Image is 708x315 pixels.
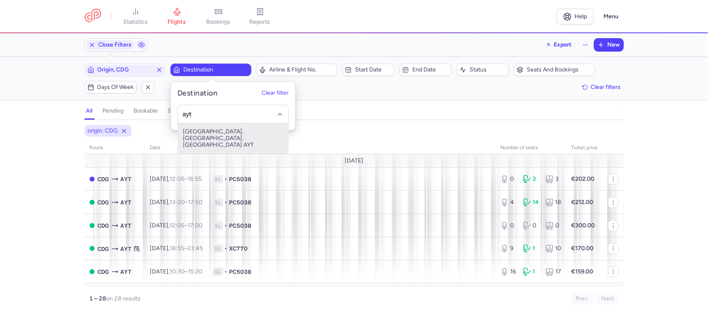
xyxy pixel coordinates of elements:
button: Menu [599,9,624,25]
span: Charles De Gaulle, Paris, France [98,175,109,184]
span: PC5038 [229,268,252,276]
div: 16 [501,268,516,276]
span: CDG [98,198,109,207]
time: 23:45 [188,245,203,252]
span: – [170,175,202,182]
div: 0 [545,221,561,230]
span: Origin, CDG [97,66,153,73]
button: End date [399,64,452,76]
div: 1 [523,268,539,276]
div: 17 [545,268,561,276]
time: 17:00 [188,222,203,229]
div: 1 [523,244,539,253]
button: Clear filters [579,81,624,94]
span: reports [250,18,270,26]
span: • [225,221,228,230]
span: AYT [121,198,132,207]
strong: €212.00 [572,199,594,206]
span: 1L [213,244,223,253]
h5: Destination [178,89,217,98]
th: route [85,142,145,154]
a: statistics [115,7,156,26]
strong: 1 – 28 [90,295,107,302]
button: Next [597,293,619,305]
time: 15:20 [188,268,203,275]
div: 10 [545,244,561,253]
div: 9 [501,244,516,253]
span: Clear filters [591,84,621,90]
div: 18 [545,198,561,207]
button: Destination [170,64,251,76]
time: 13:00 [170,199,185,206]
span: Status [470,66,506,73]
button: Origin, CDG [85,64,165,76]
span: – [170,268,203,275]
time: 16:55 [188,175,202,182]
span: Days of week [97,84,134,91]
span: [DATE], [150,175,202,182]
span: PC5038 [229,198,252,207]
span: Airline & Flight No. [269,66,334,73]
span: [DATE], [150,222,203,229]
span: OPEN [90,223,95,228]
span: [DATE], [150,199,203,206]
span: bookings [207,18,231,26]
span: PC5038 [229,221,252,230]
th: Ticket price [567,142,603,154]
span: [GEOGRAPHIC_DATA], [GEOGRAPHIC_DATA], [GEOGRAPHIC_DATA] AYT [178,123,288,153]
span: – [170,245,203,252]
span: origin: CDG [88,127,118,135]
span: Antalya, Antalya, Turkey [121,267,132,276]
button: Clear filter [262,90,289,97]
span: Export [554,42,572,48]
a: bookings [198,7,239,26]
button: Export [540,38,577,52]
span: 1L [213,221,223,230]
button: Status [457,64,509,76]
strong: €202.00 [572,175,595,182]
span: 1L [213,175,223,183]
a: CitizenPlane red outlined logo [85,9,101,24]
strong: €300.00 [572,222,595,229]
span: [DATE], [150,268,203,275]
span: – [170,222,203,229]
button: Days of week [85,81,137,94]
span: Charles De Gaulle, Paris, France [98,221,109,230]
span: flights [168,18,186,26]
div: 4 [501,198,516,207]
time: 10:30 [170,268,185,275]
div: 3 [523,175,539,183]
span: XC770 [229,244,248,253]
div: 0 [501,221,516,230]
button: New [594,39,623,51]
span: [DATE] [345,157,363,164]
a: flights [156,7,198,26]
span: on 28 results [107,295,141,302]
a: Help [557,9,594,25]
span: 1L [213,268,223,276]
span: OPEN [90,269,95,274]
div: 14 [523,198,539,207]
span: Seats and bookings [527,66,592,73]
button: Start date [342,64,394,76]
span: • [225,244,228,253]
h4: all [86,107,93,115]
div: 3 [545,175,561,183]
div: 0 [523,221,539,230]
a: reports [239,7,281,26]
span: Charles De Gaulle, Paris, France [98,244,109,253]
span: Antalya, Antalya, Turkey [121,175,132,184]
span: • [225,198,228,207]
span: PC5038 [229,175,252,183]
span: End date [412,66,449,73]
span: • [225,268,228,276]
button: Prev. [572,293,594,305]
span: [DATE], [150,245,203,252]
span: Close Filters [99,42,132,48]
span: • [225,175,228,183]
span: – [170,199,203,206]
time: 17:50 [188,199,203,206]
input: -searchbox [182,110,284,119]
h4: bookable [134,107,158,115]
span: Help [574,13,587,20]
